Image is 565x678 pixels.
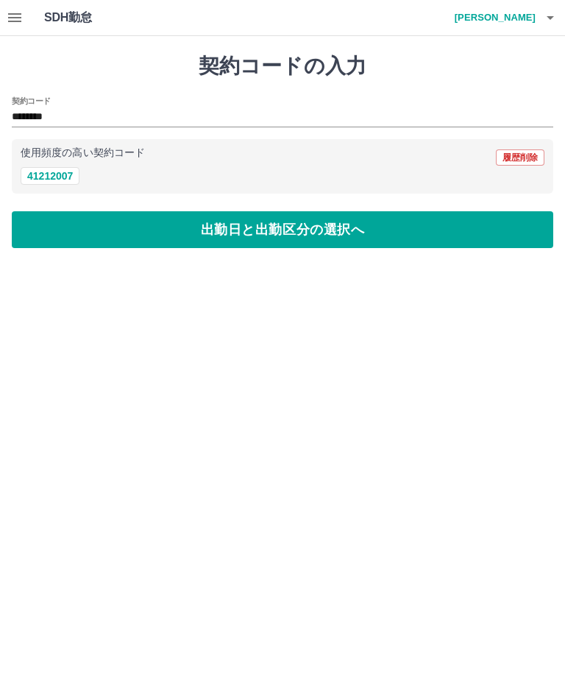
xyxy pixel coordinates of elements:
h1: 契約コードの入力 [12,54,553,79]
p: 使用頻度の高い契約コード [21,148,145,158]
button: 履歴削除 [496,149,544,166]
h2: 契約コード [12,95,51,107]
button: 41212007 [21,167,79,185]
button: 出勤日と出勤区分の選択へ [12,211,553,248]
